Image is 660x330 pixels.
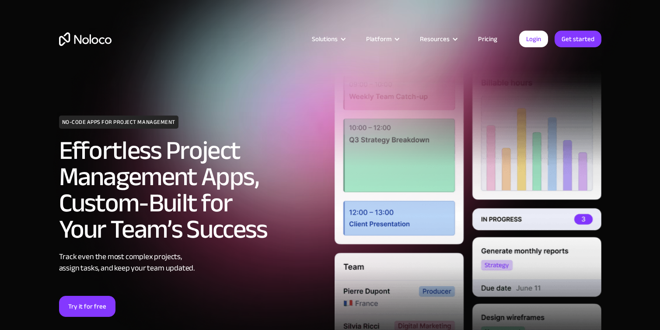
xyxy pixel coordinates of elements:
[409,33,467,45] div: Resources
[555,31,601,47] a: Get started
[59,32,112,46] a: home
[59,116,178,129] h1: NO-CODE APPS FOR PROJECT MANAGEMENT
[59,251,326,274] div: Track even the most complex projects, assign tasks, and keep your team updated.
[355,33,409,45] div: Platform
[301,33,355,45] div: Solutions
[59,137,326,242] h2: Effortless Project Management Apps, Custom-Built for Your Team’s Success
[312,33,338,45] div: Solutions
[467,33,508,45] a: Pricing
[519,31,548,47] a: Login
[420,33,450,45] div: Resources
[59,296,115,317] a: Try it for free
[366,33,391,45] div: Platform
